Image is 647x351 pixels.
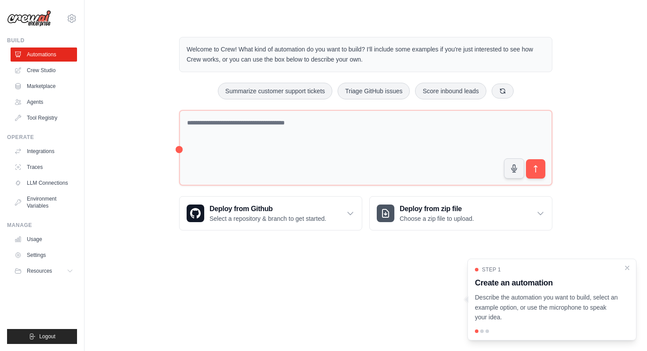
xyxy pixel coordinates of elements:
[218,83,332,99] button: Summarize customer support tickets
[210,214,326,223] p: Select a repository & branch to get started.
[7,37,77,44] div: Build
[475,292,618,322] p: Describe the automation you want to build, select an example option, or use the microphone to spe...
[475,277,618,289] h3: Create an automation
[7,134,77,141] div: Operate
[210,204,326,214] h3: Deploy from Github
[338,83,410,99] button: Triage GitHub issues
[400,214,474,223] p: Choose a zip file to upload.
[39,333,55,340] span: Logout
[187,44,545,65] p: Welcome to Crew! What kind of automation do you want to build? I'll include some examples if you'...
[11,248,77,262] a: Settings
[27,267,52,274] span: Resources
[11,176,77,190] a: LLM Connections
[11,95,77,109] a: Agents
[7,10,51,27] img: Logo
[11,79,77,93] a: Marketplace
[11,232,77,246] a: Usage
[11,160,77,174] a: Traces
[7,222,77,229] div: Manage
[11,111,77,125] a: Tool Registry
[11,48,77,62] a: Automations
[7,329,77,344] button: Logout
[11,63,77,77] a: Crew Studio
[11,192,77,213] a: Environment Variables
[11,144,77,158] a: Integrations
[11,264,77,278] button: Resources
[415,83,486,99] button: Score inbound leads
[482,266,501,273] span: Step 1
[624,264,631,271] button: Close walkthrough
[400,204,474,214] h3: Deploy from zip file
